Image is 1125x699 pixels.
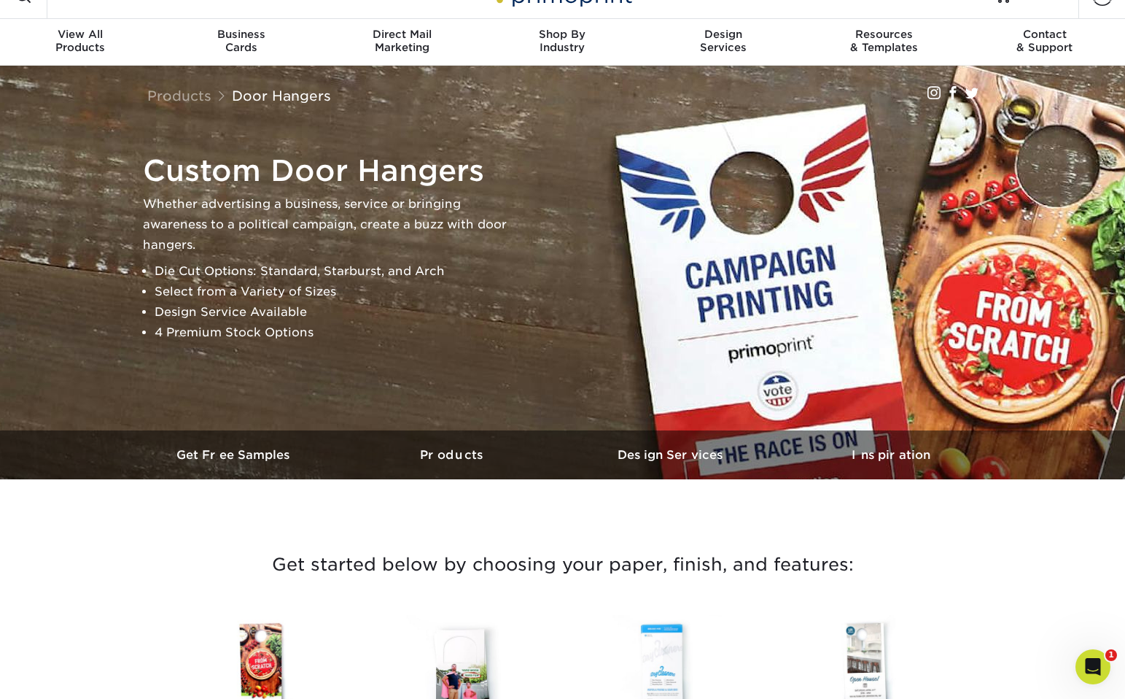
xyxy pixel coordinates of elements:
[143,153,507,188] h1: Custom Door Hangers
[143,194,507,255] p: Whether advertising a business, service or bringing awareness to a political campaign, create a b...
[125,430,344,479] a: Get Free Samples
[782,448,1000,462] h3: Inspiration
[344,448,563,462] h3: Products
[965,19,1125,66] a: Contact& Support
[563,448,782,462] h3: Design Services
[803,19,964,66] a: Resources& Templates
[344,430,563,479] a: Products
[1075,649,1110,684] iframe: Intercom live chat
[1105,649,1117,661] span: 1
[232,88,331,104] a: Door Hangers
[322,19,482,66] a: Direct MailMarketing
[782,430,1000,479] a: Inspiration
[147,88,211,104] a: Products
[482,19,642,66] a: Shop ByIndustry
[155,323,507,343] li: 4 Premium Stock Options
[482,28,642,41] span: Shop By
[563,430,782,479] a: Design Services
[803,28,964,41] span: Resources
[155,302,507,323] li: Design Service Available
[125,448,344,462] h3: Get Free Samples
[160,28,321,41] span: Business
[160,28,321,54] div: Cards
[322,28,482,54] div: Marketing
[155,261,507,282] li: Die Cut Options: Standard, Starburst, and Arch
[482,28,642,54] div: Industry
[965,28,1125,41] span: Contact
[136,532,989,598] h3: Get started below by choosing your paper, finish, and features:
[965,28,1125,54] div: & Support
[803,28,964,54] div: & Templates
[643,19,803,66] a: DesignServices
[643,28,803,41] span: Design
[160,19,321,66] a: BusinessCards
[155,282,507,302] li: Select from a Variety of Sizes
[322,28,482,41] span: Direct Mail
[643,28,803,54] div: Services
